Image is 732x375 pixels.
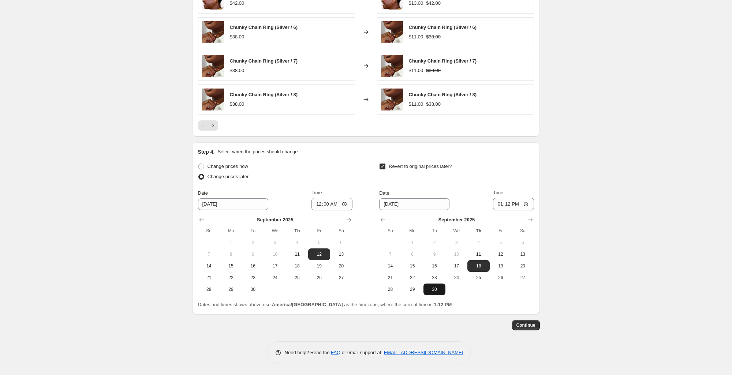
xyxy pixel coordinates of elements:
[448,263,464,269] span: 17
[289,263,305,269] span: 18
[289,228,305,234] span: Th
[264,237,286,248] button: Wednesday September 3 2025
[242,260,264,272] button: Tuesday September 16 2025
[409,58,477,64] span: Chunky Chain Ring (Silver / 7)
[389,164,452,169] span: Revert to original prices later?
[311,228,327,234] span: Fr
[493,190,503,195] span: Time
[245,263,261,269] span: 16
[264,248,286,260] button: Wednesday September 10 2025
[267,275,283,281] span: 24
[493,263,509,269] span: 19
[220,284,242,295] button: Monday September 29 2025
[333,251,349,257] span: 13
[264,260,286,272] button: Wednesday September 17 2025
[382,228,398,234] span: Su
[245,251,261,257] span: 9
[198,272,220,284] button: Sunday September 21 2025
[448,251,464,257] span: 10
[220,260,242,272] button: Monday September 15 2025
[267,240,283,245] span: 3
[311,275,327,281] span: 26
[242,248,264,260] button: Tuesday September 9 2025
[404,286,421,292] span: 29
[201,286,217,292] span: 28
[223,251,239,257] span: 8
[201,275,217,281] span: 21
[198,120,218,131] nav: Pagination
[423,225,445,237] th: Tuesday
[423,284,445,295] button: Tuesday September 30 2025
[467,260,489,272] button: Thursday September 18 2025
[515,263,531,269] span: 20
[490,237,512,248] button: Friday September 5 2025
[198,284,220,295] button: Sunday September 28 2025
[330,248,352,260] button: Saturday September 13 2025
[267,228,283,234] span: We
[404,251,421,257] span: 8
[286,225,308,237] th: Thursday
[220,248,242,260] button: Monday September 8 2025
[402,284,423,295] button: Monday September 29 2025
[426,286,442,292] span: 30
[404,263,421,269] span: 15
[379,272,401,284] button: Sunday September 21 2025
[242,237,264,248] button: Tuesday September 2 2025
[409,101,423,108] div: $11.00
[344,215,354,225] button: Show next month, October 2025
[445,225,467,237] th: Wednesday
[245,228,261,234] span: Tu
[423,237,445,248] button: Tuesday September 2 2025
[467,237,489,248] button: Thursday September 4 2025
[286,272,308,284] button: Thursday September 25 2025
[242,284,264,295] button: Tuesday September 30 2025
[445,260,467,272] button: Wednesday September 17 2025
[220,237,242,248] button: Monday September 1 2025
[404,275,421,281] span: 22
[402,260,423,272] button: Monday September 15 2025
[208,120,218,131] button: Next
[264,225,286,237] th: Wednesday
[308,272,330,284] button: Friday September 26 2025
[423,272,445,284] button: Tuesday September 23 2025
[286,237,308,248] button: Thursday September 4 2025
[382,275,398,281] span: 21
[223,263,239,269] span: 15
[198,190,208,196] span: Date
[223,275,239,281] span: 22
[286,248,308,260] button: Today Thursday September 11 2025
[490,248,512,260] button: Friday September 12 2025
[493,228,509,234] span: Fr
[426,228,442,234] span: Tu
[512,248,534,260] button: Saturday September 13 2025
[223,240,239,245] span: 1
[379,260,401,272] button: Sunday September 14 2025
[311,263,327,269] span: 19
[230,92,298,97] span: Chunky Chain Ring (Silver / 8)
[208,164,248,169] span: Change prices now
[333,228,349,234] span: Sa
[242,225,264,237] th: Tuesday
[409,33,423,41] div: $11.00
[333,263,349,269] span: 20
[525,215,535,225] button: Show next month, October 2025
[272,302,343,307] b: America/[GEOGRAPHIC_DATA]
[448,275,464,281] span: 24
[198,225,220,237] th: Sunday
[311,240,327,245] span: 5
[198,302,452,307] span: Dates and times shown above use as the timezone, where the current time is
[311,251,327,257] span: 12
[493,251,509,257] span: 12
[333,275,349,281] span: 27
[382,350,463,355] a: [EMAIL_ADDRESS][DOMAIN_NAME]
[470,251,486,257] span: 11
[201,251,217,257] span: 7
[208,174,249,179] span: Change prices later
[308,225,330,237] th: Friday
[264,272,286,284] button: Wednesday September 24 2025
[490,272,512,284] button: Friday September 26 2025
[217,148,298,155] p: Select when the prices should change
[379,198,449,210] input: 9/11/2025
[515,275,531,281] span: 27
[402,248,423,260] button: Monday September 8 2025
